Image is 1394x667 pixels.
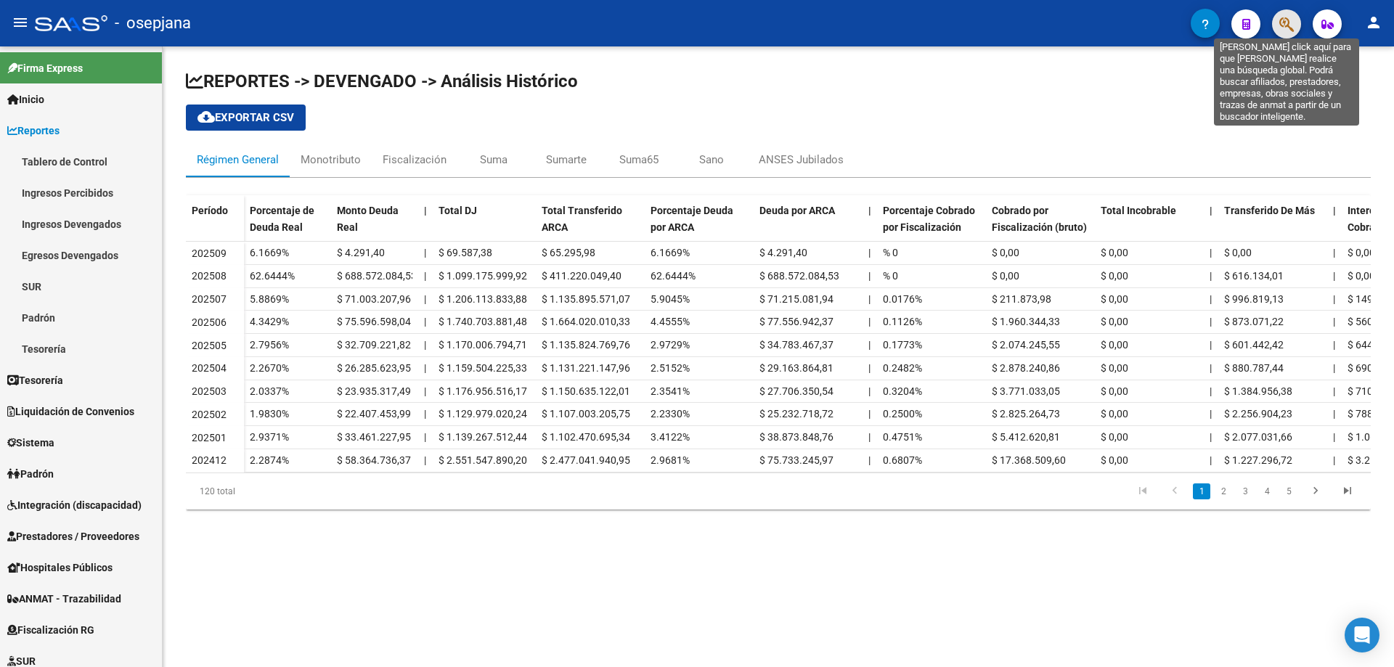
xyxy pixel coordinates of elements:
[542,431,630,443] span: $ 1.102.470.695,34
[337,247,385,258] span: $ 4.291,40
[1333,247,1335,258] span: |
[439,339,527,351] span: $ 1.170.006.794,71
[1333,316,1335,327] span: |
[7,91,44,107] span: Inicio
[759,152,844,168] div: ANSES Jubilados
[1101,339,1128,351] span: $ 0,00
[250,362,289,374] span: 2.2670%
[192,270,227,282] span: 202508
[759,339,833,351] span: $ 34.783.467,37
[759,247,807,258] span: $ 4.291,40
[337,205,399,233] span: Monto Deuda Real
[192,432,227,443] span: 202501
[992,339,1060,351] span: $ 2.074.245,55
[192,385,227,397] span: 202503
[651,205,733,233] span: Porcentaje Deuda por ARCA
[244,195,331,256] datatable-header-cell: Porcentaje de Deuda Real
[439,247,492,258] span: $ 69.587,38
[1333,205,1336,216] span: |
[651,454,690,466] span: 2.9681%
[7,123,60,139] span: Reportes
[186,70,1371,93] h1: REPORTES -> DEVENGADO -> Análisis Histórico
[250,205,314,233] span: Porcentaje de Deuda Real
[863,195,877,256] datatable-header-cell: |
[883,247,898,258] span: % 0
[1258,483,1276,499] a: 4
[759,454,833,466] span: $ 75.733.245,97
[424,385,426,397] span: |
[759,316,833,327] span: $ 77.556.942,37
[424,339,426,351] span: |
[542,205,622,233] span: Total Transferido ARCA
[1101,205,1176,216] span: Total Incobrable
[439,205,477,216] span: Total DJ
[1101,293,1128,305] span: $ 0,00
[1224,431,1292,443] span: $ 2.077.031,66
[868,454,871,466] span: |
[250,293,289,305] span: 5.8869%
[192,340,227,351] span: 202505
[651,431,690,443] span: 3.4122%
[250,270,295,282] span: 62.6444%
[868,385,871,397] span: |
[868,408,871,420] span: |
[759,408,833,420] span: $ 25.232.718,72
[1224,205,1315,216] span: Transferido De Más
[1101,431,1128,443] span: $ 0,00
[337,431,411,443] span: $ 33.461.227,95
[651,408,690,420] span: 2.2330%
[1278,479,1300,504] li: page 5
[868,362,871,374] span: |
[337,362,411,374] span: $ 26.285.623,95
[1224,454,1292,466] span: $ 1.227.296,72
[424,431,426,443] span: |
[424,293,426,305] span: |
[1210,270,1212,282] span: |
[1345,618,1379,652] div: Open Intercom Messenger
[1333,431,1335,443] span: |
[992,247,1019,258] span: $ 0,00
[992,454,1066,466] span: $ 17.368.509,60
[542,362,630,374] span: $ 1.131.221.147,96
[992,205,1087,233] span: Cobrado por Fiscalización (bruto)
[192,205,228,216] span: Período
[1224,385,1292,397] span: $ 1.384.956,38
[1210,385,1212,397] span: |
[542,385,630,397] span: $ 1.150.635.122,01
[645,195,754,256] datatable-header-cell: Porcentaje Deuda por ARCA
[1210,247,1212,258] span: |
[1333,293,1335,305] span: |
[1210,205,1212,216] span: |
[1101,408,1128,420] span: $ 0,00
[868,431,871,443] span: |
[1224,339,1284,351] span: $ 601.442,42
[868,205,871,216] span: |
[542,339,630,351] span: $ 1.135.824.769,76
[1302,483,1329,499] a: go to next page
[424,270,426,282] span: |
[197,152,279,168] div: Régimen General
[1224,316,1284,327] span: $ 873.071,22
[883,431,922,443] span: 0.4751%
[992,385,1060,397] span: $ 3.771.033,05
[7,435,54,451] span: Sistema
[1101,362,1128,374] span: $ 0,00
[1333,339,1335,351] span: |
[115,7,191,39] span: - osepjana
[1191,479,1212,504] li: page 1
[1101,270,1128,282] span: $ 0,00
[1210,454,1212,466] span: |
[868,270,871,282] span: |
[1101,316,1128,327] span: $ 0,00
[337,454,411,466] span: $ 58.364.736,37
[250,454,289,466] span: 2.2874%
[759,270,839,282] span: $ 688.572.084,53
[542,270,621,282] span: $ 411.220.049,40
[439,316,527,327] span: $ 1.740.703.881,48
[868,316,871,327] span: |
[883,362,922,374] span: 0.2482%
[250,247,289,258] span: 6.1669%
[337,316,411,327] span: $ 75.596.598,04
[883,293,922,305] span: 0.0176%
[7,404,134,420] span: Liquidación de Convenios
